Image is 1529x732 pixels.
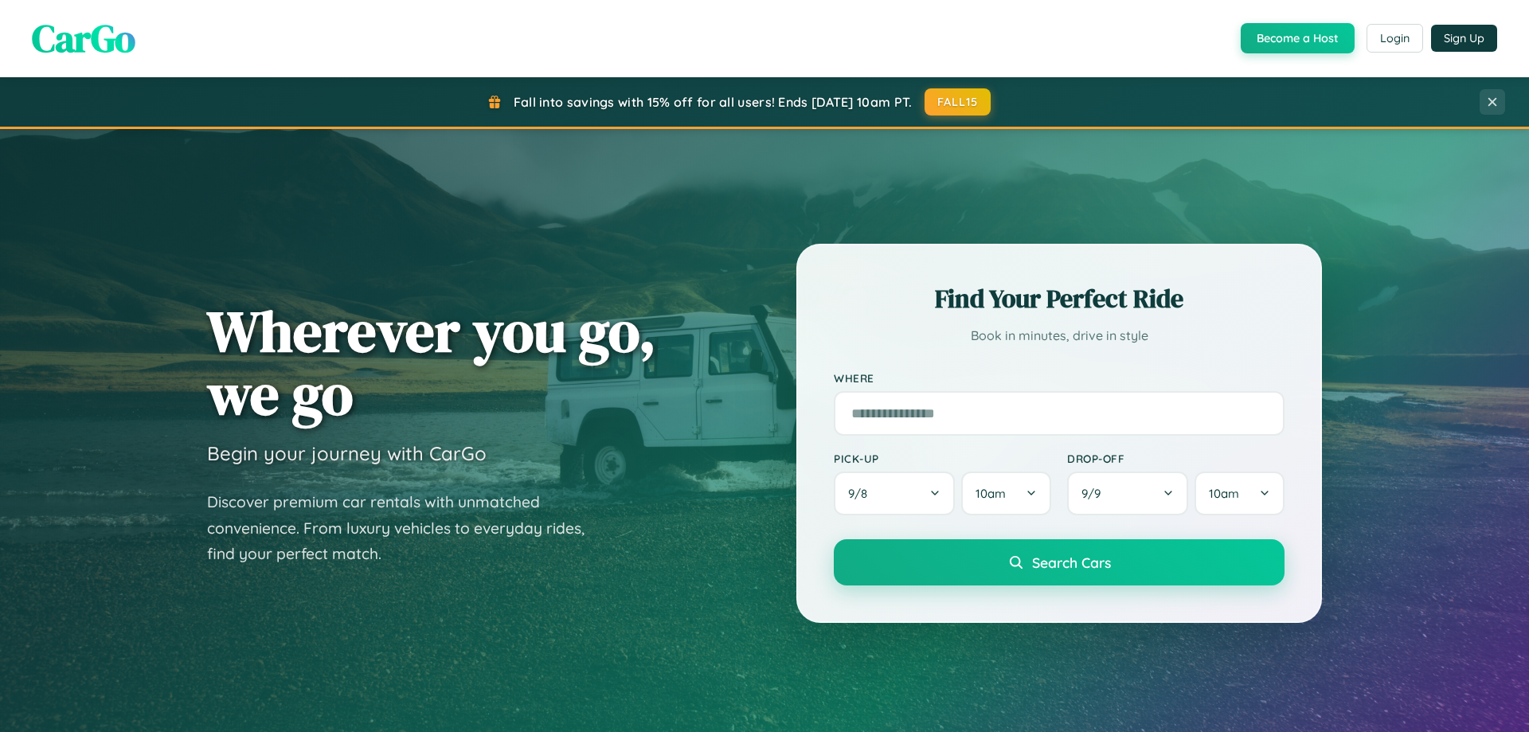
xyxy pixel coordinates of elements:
[1067,472,1188,515] button: 9/9
[32,12,135,65] span: CarGo
[1032,554,1111,571] span: Search Cars
[961,472,1051,515] button: 10am
[834,472,955,515] button: 9/8
[848,486,875,501] span: 9 / 8
[834,452,1051,465] label: Pick-up
[1195,472,1285,515] button: 10am
[1431,25,1497,52] button: Sign Up
[1367,24,1423,53] button: Login
[834,281,1285,316] h2: Find Your Perfect Ride
[925,88,991,115] button: FALL15
[1081,486,1109,501] span: 9 / 9
[514,94,913,110] span: Fall into savings with 15% off for all users! Ends [DATE] 10am PT.
[207,299,656,425] h1: Wherever you go, we go
[976,486,1006,501] span: 10am
[834,324,1285,347] p: Book in minutes, drive in style
[834,371,1285,385] label: Where
[207,441,487,465] h3: Begin your journey with CarGo
[1209,486,1239,501] span: 10am
[1067,452,1285,465] label: Drop-off
[1241,23,1355,53] button: Become a Host
[207,489,605,567] p: Discover premium car rentals with unmatched convenience. From luxury vehicles to everyday rides, ...
[834,539,1285,585] button: Search Cars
